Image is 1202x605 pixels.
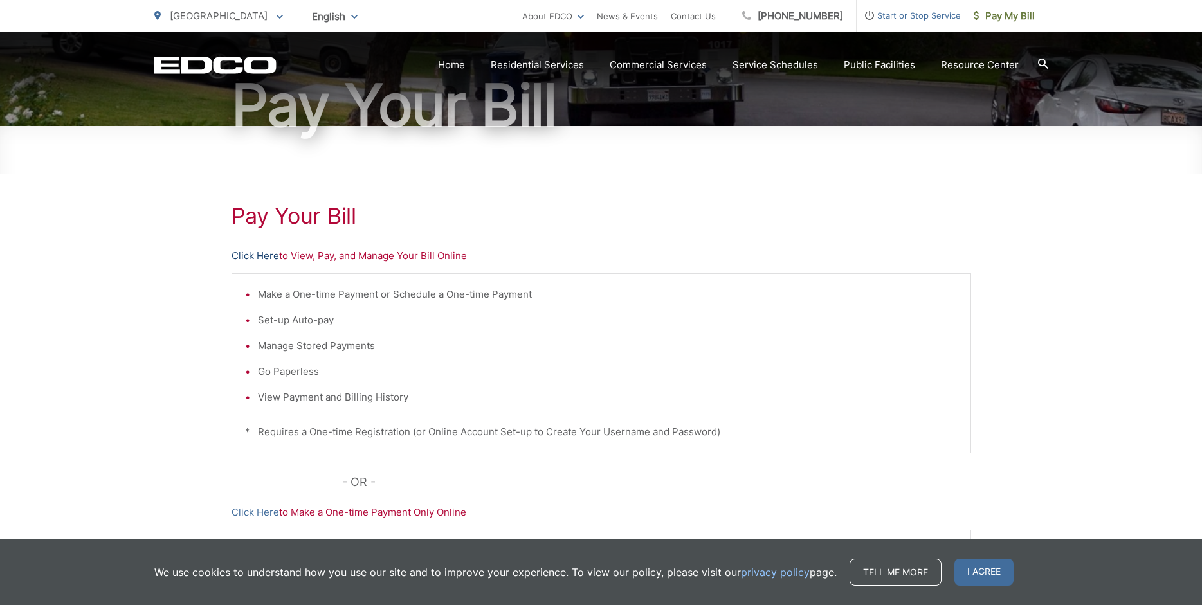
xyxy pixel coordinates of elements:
[258,312,958,328] li: Set-up Auto-pay
[850,559,942,586] a: Tell me more
[245,424,958,440] p: * Requires a One-time Registration (or Online Account Set-up to Create Your Username and Password)
[438,57,465,73] a: Home
[154,73,1048,138] h1: Pay Your Bill
[154,564,837,580] p: We use cookies to understand how you use our site and to improve your experience. To view our pol...
[954,559,1014,586] span: I agree
[741,564,810,580] a: privacy policy
[154,56,277,74] a: EDCD logo. Return to the homepage.
[258,338,958,354] li: Manage Stored Payments
[232,505,971,520] p: to Make a One-time Payment Only Online
[597,8,658,24] a: News & Events
[342,473,971,492] p: - OR -
[258,390,958,405] li: View Payment and Billing History
[491,57,584,73] a: Residential Services
[974,8,1035,24] span: Pay My Bill
[170,10,268,22] span: [GEOGRAPHIC_DATA]
[302,5,367,28] span: English
[232,248,971,264] p: to View, Pay, and Manage Your Bill Online
[522,8,584,24] a: About EDCO
[258,364,958,379] li: Go Paperless
[671,8,716,24] a: Contact Us
[232,203,971,229] h1: Pay Your Bill
[258,287,958,302] li: Make a One-time Payment or Schedule a One-time Payment
[844,57,915,73] a: Public Facilities
[232,248,279,264] a: Click Here
[733,57,818,73] a: Service Schedules
[232,505,279,520] a: Click Here
[610,57,707,73] a: Commercial Services
[941,57,1019,73] a: Resource Center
